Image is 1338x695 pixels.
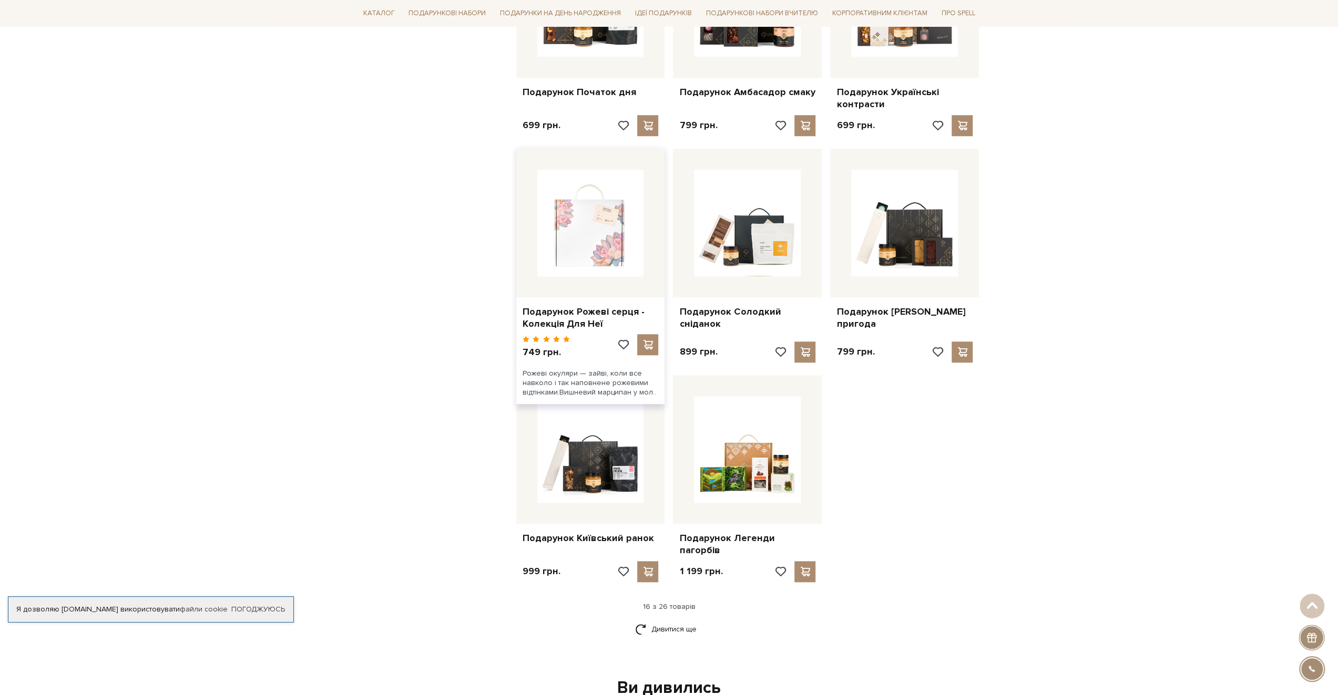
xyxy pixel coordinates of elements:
[523,532,659,544] a: Подарунок Київський ранок
[631,5,696,22] a: Ідеї подарунків
[836,119,874,131] p: 699 грн.
[679,532,815,557] a: Подарунок Легенди пагорбів
[836,306,973,330] a: Подарунок [PERSON_NAME] пригода
[679,306,815,330] a: Подарунок Солодкий сніданок
[523,119,560,131] p: 699 грн.
[937,5,979,22] a: Про Spell
[523,306,659,330] a: Подарунок Рожеві серця - Колекція Для Неї
[404,5,490,22] a: Подарункові набори
[8,605,293,614] div: Я дозволяю [DOMAIN_NAME] використовувати
[679,346,717,358] p: 899 грн.
[231,605,285,614] a: Погоджуюсь
[679,119,717,131] p: 799 грн.
[679,86,815,98] a: Подарунок Амбасадор смаку
[180,605,228,614] a: файли cookie
[828,5,932,22] a: Корпоративним клієнтам
[523,346,570,358] p: 749 грн.
[359,5,399,22] a: Каталог
[523,86,659,98] a: Подарунок Початок дня
[635,620,703,638] a: Дивитися ще
[523,565,560,577] p: 999 грн.
[836,346,874,358] p: 799 грн.
[496,5,625,22] a: Подарунки на День народження
[679,565,722,577] p: 1 199 грн.
[355,602,984,611] div: 16 з 26 товарів
[702,4,822,22] a: Подарункові набори Вчителю
[537,170,644,276] img: Подарунок Рожеві серця - Колекція Для Неї
[836,86,973,111] a: Подарунок Українські контрасти
[516,362,665,404] div: Рожеві окуляри — зайві, коли все навколо і так наповнене рожевими відтінками.Вишневий марципан у ...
